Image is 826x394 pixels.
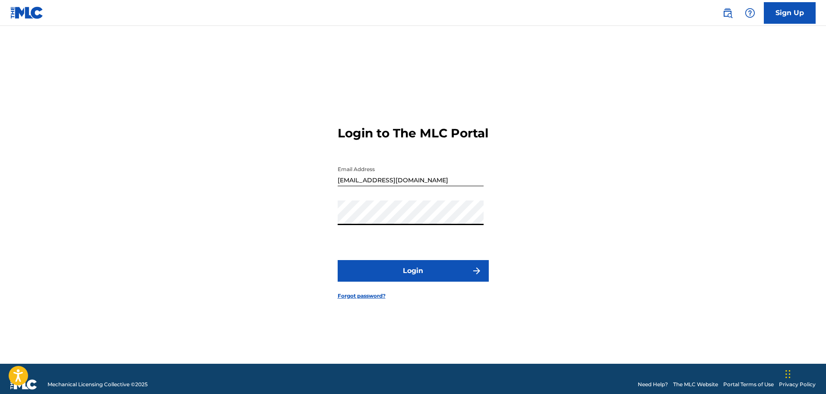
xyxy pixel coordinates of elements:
img: f7272a7cc735f4ea7f67.svg [472,266,482,276]
a: The MLC Website [673,381,718,388]
span: Mechanical Licensing Collective © 2025 [47,381,148,388]
a: Portal Terms of Use [723,381,774,388]
div: Help [741,4,759,22]
iframe: Chat Widget [783,353,826,394]
img: search [722,8,733,18]
a: Public Search [719,4,736,22]
a: Need Help? [638,381,668,388]
div: Arrastrar [785,361,791,387]
a: Privacy Policy [779,381,816,388]
button: Login [338,260,489,282]
img: logo [10,379,37,390]
a: Forgot password? [338,292,386,300]
img: MLC Logo [10,6,44,19]
img: help [745,8,755,18]
div: Widget de chat [783,353,826,394]
h3: Login to The MLC Portal [338,126,488,141]
a: Sign Up [764,2,816,24]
